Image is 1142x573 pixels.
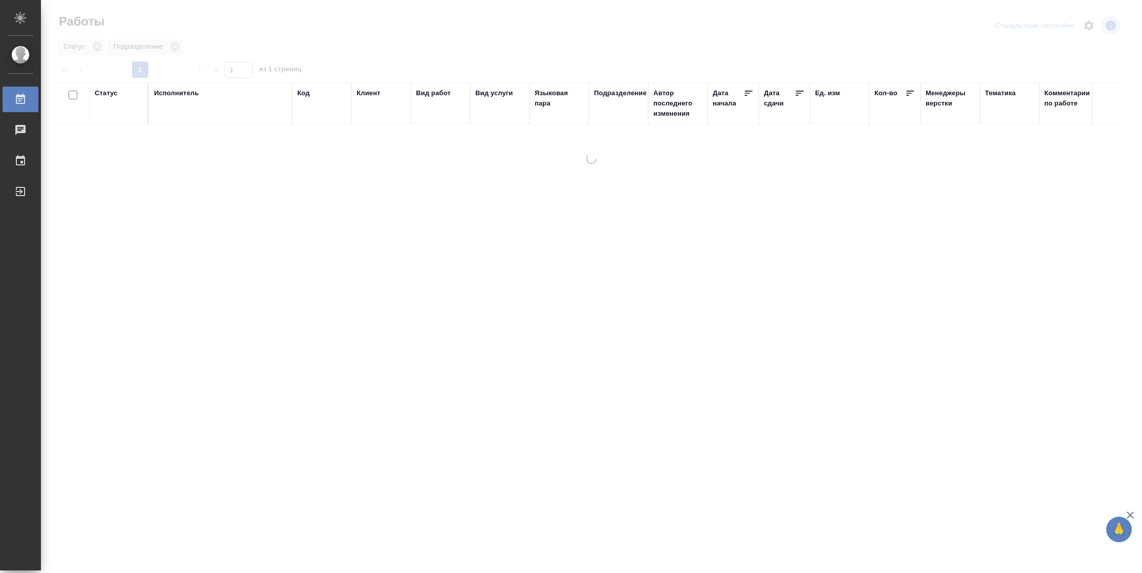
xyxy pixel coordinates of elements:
[874,88,897,98] div: Кол-во
[653,88,702,119] div: Автор последнего изменения
[416,88,451,98] div: Вид работ
[1044,88,1093,109] div: Комментарии по работе
[535,88,584,109] div: Языковая пара
[815,88,840,98] div: Ед. изм
[475,88,513,98] div: Вид услуги
[357,88,380,98] div: Клиент
[1106,517,1132,542] button: 🙏
[154,88,199,98] div: Исполнитель
[985,88,1016,98] div: Тематика
[713,88,743,109] div: Дата начала
[926,88,975,109] div: Менеджеры верстки
[764,88,795,109] div: Дата сдачи
[95,88,118,98] div: Статус
[594,88,647,98] div: Подразделение
[1110,519,1128,540] span: 🙏
[297,88,310,98] div: Код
